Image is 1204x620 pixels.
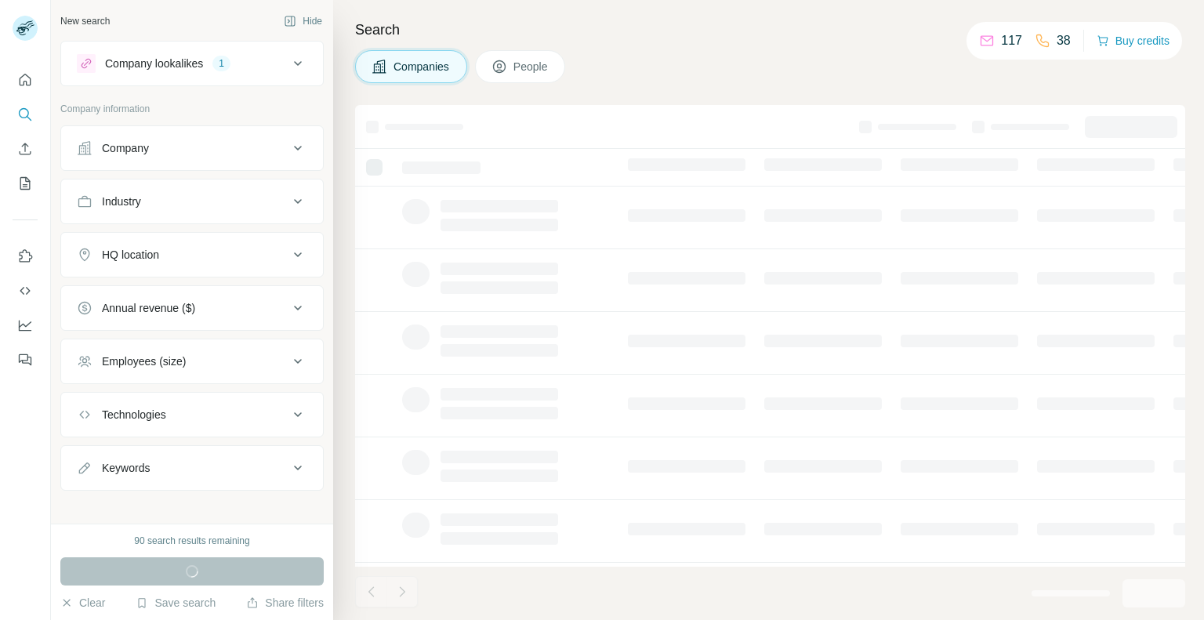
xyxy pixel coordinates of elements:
div: New search [60,14,110,28]
div: Technologies [102,407,166,422]
button: Industry [61,183,323,220]
button: Use Surfe API [13,277,38,305]
div: Keywords [102,460,150,476]
p: 38 [1057,31,1071,50]
p: 117 [1001,31,1022,50]
button: Feedback [13,346,38,374]
button: Employees (size) [61,343,323,380]
button: Keywords [61,449,323,487]
p: Company information [60,102,324,116]
div: Company [102,140,149,156]
button: Quick start [13,66,38,94]
button: Buy credits [1097,30,1170,52]
button: Clear [60,595,105,611]
h4: Search [355,19,1185,41]
button: Dashboard [13,311,38,339]
button: Company [61,129,323,167]
div: Industry [102,194,141,209]
div: 1 [212,56,230,71]
button: My lists [13,169,38,198]
button: HQ location [61,236,323,274]
button: Save search [136,595,216,611]
button: Use Surfe on LinkedIn [13,242,38,270]
button: Share filters [246,595,324,611]
span: Companies [393,59,451,74]
div: 90 search results remaining [134,534,249,548]
button: Technologies [61,396,323,433]
div: Employees (size) [102,354,186,369]
button: Search [13,100,38,129]
button: Company lookalikes1 [61,45,323,82]
span: People [513,59,549,74]
button: Enrich CSV [13,135,38,163]
button: Annual revenue ($) [61,289,323,327]
button: Hide [273,9,333,33]
div: Annual revenue ($) [102,300,195,316]
div: Company lookalikes [105,56,203,71]
div: HQ location [102,247,159,263]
